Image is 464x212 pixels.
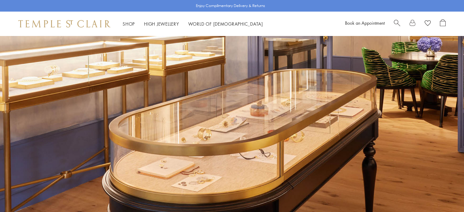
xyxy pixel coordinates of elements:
a: World of [DEMOGRAPHIC_DATA]World of [DEMOGRAPHIC_DATA] [188,21,263,27]
a: ShopShop [123,21,135,27]
p: Enjoy Complimentary Delivery & Returns [196,3,265,9]
a: Open Shopping Bag [440,19,446,28]
img: Temple St. Clair [18,20,110,27]
a: Search [394,19,400,28]
a: Book an Appointment [345,20,385,26]
a: High JewelleryHigh Jewellery [144,21,179,27]
nav: Main navigation [123,20,263,28]
a: View Wishlist [425,19,431,28]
